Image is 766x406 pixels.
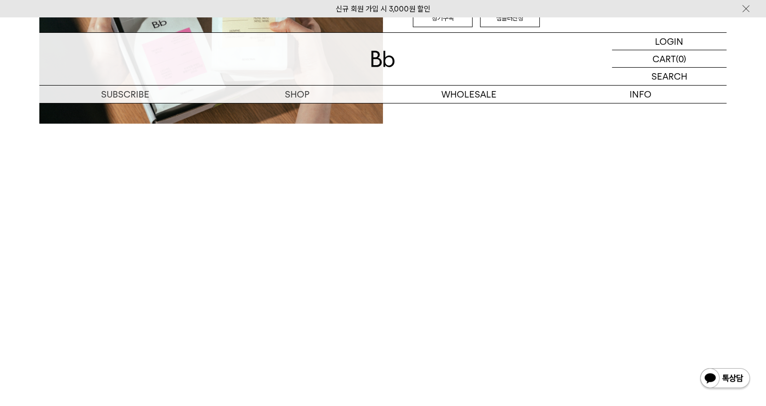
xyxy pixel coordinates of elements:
[371,51,395,67] img: 로고
[555,86,727,103] p: INFO
[383,86,555,103] p: WHOLESALE
[39,86,211,103] a: SUBSCRIBE
[651,68,687,85] p: SEARCH
[612,50,727,68] a: CART (0)
[699,367,751,391] img: 카카오톡 채널 1:1 채팅 버튼
[612,33,727,50] a: LOGIN
[211,86,383,103] a: SHOP
[336,4,430,13] a: 신규 회원 가입 시 3,000원 할인
[652,50,676,67] p: CART
[676,50,686,67] p: (0)
[655,33,684,50] p: LOGIN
